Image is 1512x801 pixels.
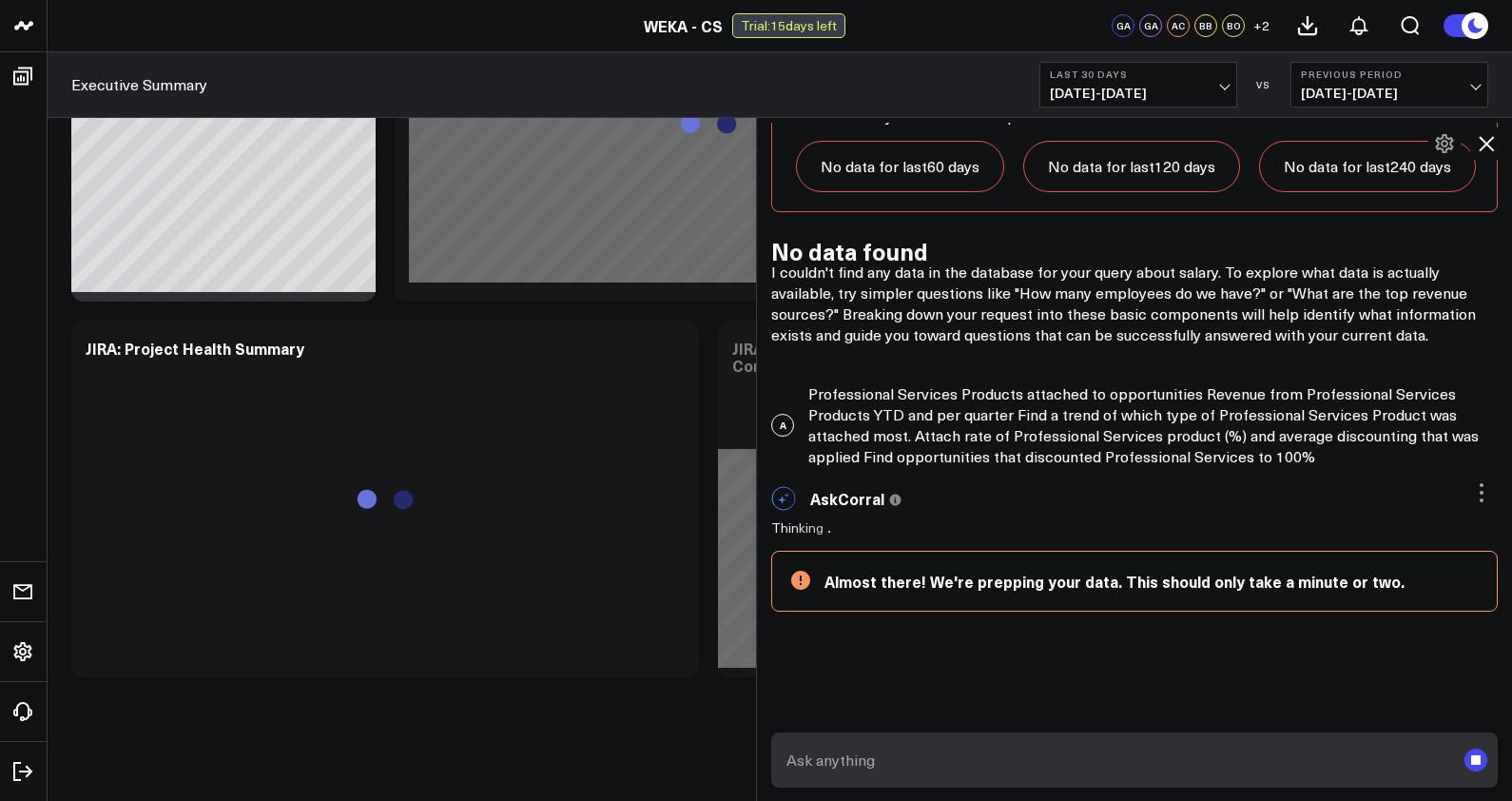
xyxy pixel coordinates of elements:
[1023,141,1240,192] a: No data for last120 days
[71,74,207,95] a: Executive Summary
[771,414,794,437] span: A
[771,520,843,536] div: Thinking
[824,571,1478,592] div: Almost there! We're prepping your data. This should only take a minute or two.
[732,13,845,38] div: Trial: 15 days left
[1247,79,1281,90] div: VS
[644,15,723,36] a: WEKA - CS
[86,338,304,359] div: JIRA: Project Health Summary
[1050,86,1227,101] span: [DATE] - [DATE]
[1253,19,1270,32] span: + 2
[1222,14,1245,37] div: BO
[732,338,857,376] div: JIRA: SLA Compliance Rate
[1194,14,1217,37] div: BB
[796,141,1004,192] a: No data for last60 days
[1250,14,1272,37] button: +2
[1039,62,1237,107] button: Last 30 Days[DATE]-[DATE]
[1301,68,1478,80] b: Previous Period
[1167,14,1190,37] div: AC
[771,241,1498,262] h2: No data found
[1290,62,1488,107] button: Previous Period[DATE]-[DATE]
[810,488,884,509] span: AskCorral
[1112,14,1134,37] div: GA
[1139,14,1162,37] div: GA
[771,262,1498,345] p: I couldn't find any data in the database for your query about salary. To explore what data is act...
[757,374,1512,477] div: Professional Services Products attached to opportunities Revenue from Professional Services Produ...
[1050,68,1227,80] b: Last 30 Days
[1259,141,1476,192] a: No data for last240 days
[1301,86,1478,101] span: [DATE] - [DATE]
